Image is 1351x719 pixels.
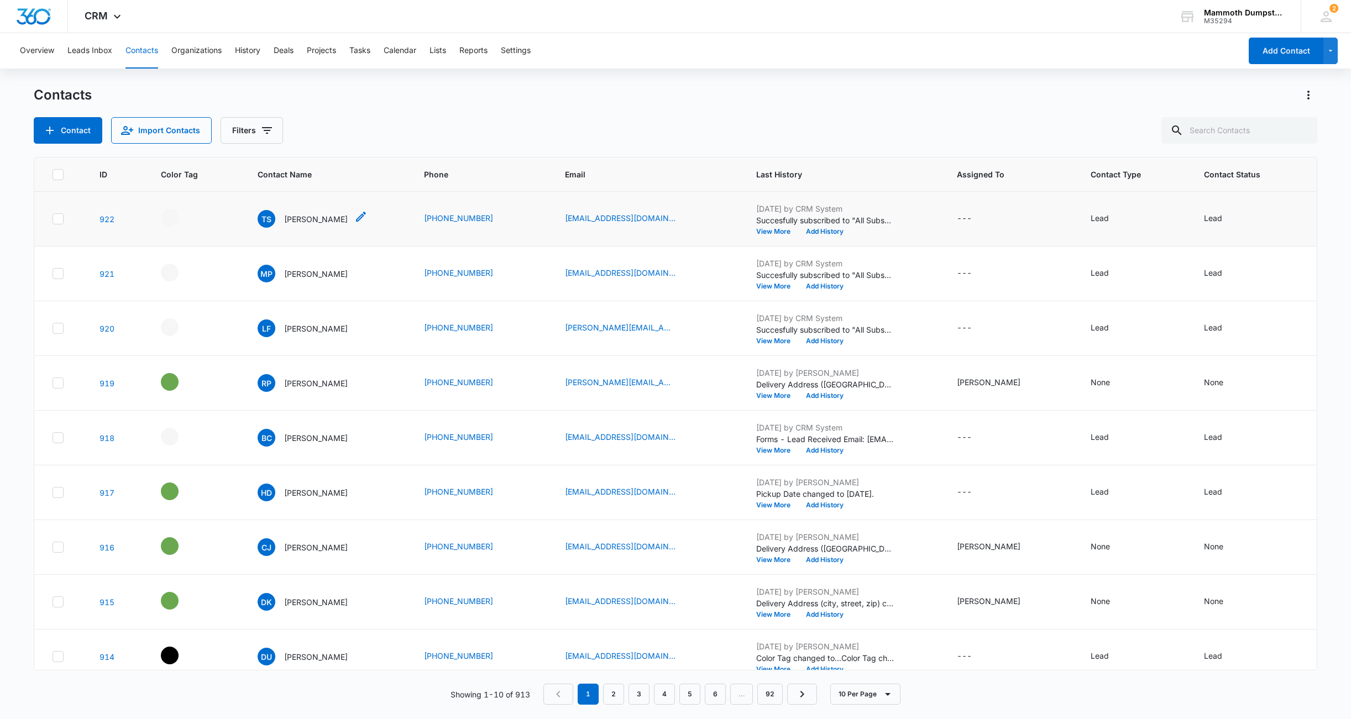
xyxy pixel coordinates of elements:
[258,210,275,228] span: TS
[424,212,513,225] div: Phone - 4026819393 - Select to Edit Field
[424,650,493,662] a: [PHONE_NUMBER]
[756,433,894,445] p: Forms - Lead Received Email: [EMAIL_ADDRESS][DOMAIN_NAME] Phone: [PHONE_NUMBER] Dumpster Size Nee...
[565,212,695,225] div: Email - ts@scgincgc.com - Select to Edit Field
[1329,4,1338,13] span: 2
[1204,595,1243,608] div: Contact Status - None - Select to Edit Field
[161,373,198,391] div: - - Select to Edit Field
[1091,486,1109,497] div: Lead
[284,377,348,389] p: [PERSON_NAME]
[565,486,695,499] div: Email - creativeholly8@yahoo.com - Select to Edit Field
[1204,267,1242,280] div: Contact Status - Lead - Select to Edit Field
[100,269,114,279] a: Navigate to contact details page for Mark Pieloch
[565,322,675,333] a: [PERSON_NAME][EMAIL_ADDRESS][DOMAIN_NAME]
[679,684,700,705] a: Page 5
[34,87,92,103] h1: Contacts
[957,267,992,280] div: Assigned To - - Select to Edit Field
[957,540,1040,554] div: Assigned To - Bryan McCartney - Select to Edit Field
[171,33,222,69] button: Organizations
[161,482,198,500] div: - - Select to Edit Field
[1249,38,1323,64] button: Add Contact
[1204,595,1223,607] div: None
[1204,212,1222,224] div: Lead
[161,537,198,555] div: - - Select to Edit Field
[258,484,368,501] div: Contact Name - Holly Dysart - Select to Edit Field
[424,595,493,607] a: [PHONE_NUMBER]
[565,540,675,552] a: [EMAIL_ADDRESS][DOMAIN_NAME]
[258,265,275,282] span: MP
[1204,650,1222,662] div: Lead
[1329,4,1338,13] div: notifications count
[258,319,275,337] span: LF
[756,214,894,226] p: Succesfully subscribed to "All Subscribers".
[957,486,992,499] div: Assigned To - - Select to Edit Field
[957,169,1048,180] span: Assigned To
[258,538,368,556] div: Contact Name - Chris Johnson - Select to Edit Field
[451,689,530,700] p: Showing 1-10 of 913
[1091,595,1130,608] div: Contact Type - None - Select to Edit Field
[957,322,992,335] div: Assigned To - - Select to Edit Field
[1091,169,1161,180] span: Contact Type
[258,593,368,611] div: Contact Name - Dallas Kramlich - Select to Edit Field
[100,379,114,388] a: Navigate to contact details page for Roxene Powell
[1091,595,1110,607] div: None
[85,10,108,22] span: CRM
[349,33,370,69] button: Tasks
[100,433,114,443] a: Navigate to contact details page for Brandy Clinch
[757,684,783,705] a: Page 92
[756,258,894,269] p: [DATE] by CRM System
[1204,322,1242,335] div: Contact Status - Lead - Select to Edit Field
[424,267,493,279] a: [PHONE_NUMBER]
[67,33,112,69] button: Leads Inbox
[756,652,894,664] p: Color Tag changed to ... Color Tag changed to rgb(0, 0, 0).
[798,502,851,508] button: Add History
[235,33,260,69] button: History
[1204,8,1285,17] div: account name
[100,324,114,333] a: Navigate to contact details page for Lyndsay Fuller
[957,486,972,499] div: ---
[565,212,675,224] a: [EMAIL_ADDRESS][DOMAIN_NAME]
[756,392,798,399] button: View More
[1204,486,1242,499] div: Contact Status - Lead - Select to Edit Field
[1091,322,1129,335] div: Contact Type - Lead - Select to Edit Field
[756,476,894,488] p: [DATE] by [PERSON_NAME]
[957,322,972,335] div: ---
[111,117,212,144] button: Import Contacts
[1204,212,1242,225] div: Contact Status - Lead - Select to Edit Field
[284,596,348,608] p: [PERSON_NAME]
[957,376,1020,388] div: [PERSON_NAME]
[161,647,198,664] div: - - Select to Edit Field
[565,431,695,444] div: Email - sweetcowgirl2003@gmail.com - Select to Edit Field
[161,428,198,445] div: - - Select to Edit Field
[1091,540,1130,554] div: Contact Type - None - Select to Edit Field
[384,33,416,69] button: Calendar
[543,684,817,705] nav: Pagination
[307,33,336,69] button: Projects
[274,33,294,69] button: Deals
[424,376,493,388] a: [PHONE_NUMBER]
[798,283,851,290] button: Add History
[1204,376,1223,388] div: None
[161,318,198,336] div: - - Select to Edit Field
[459,33,488,69] button: Reports
[756,557,798,563] button: View More
[424,267,513,280] div: Phone - 4026131037 - Select to Edit Field
[565,267,675,279] a: [EMAIL_ADDRESS][DOMAIN_NAME]
[284,213,348,225] p: [PERSON_NAME]
[957,650,972,663] div: ---
[100,652,114,662] a: Navigate to contact details page for Deborah Underwood
[20,33,54,69] button: Overview
[756,338,798,344] button: View More
[1204,540,1243,554] div: Contact Status - None - Select to Edit Field
[1091,322,1109,333] div: Lead
[258,593,275,611] span: DK
[957,431,992,444] div: Assigned To - - Select to Edit Field
[565,650,695,663] div: Email - dunderwood@wat.midco.net - Select to Edit Field
[424,595,513,608] div: Phone - 4068490707 - Select to Edit Field
[430,33,446,69] button: Lists
[565,431,675,443] a: [EMAIL_ADDRESS][DOMAIN_NAME]
[258,648,275,665] span: DU
[1091,267,1129,280] div: Contact Type - Lead - Select to Edit Field
[1300,86,1317,104] button: Actions
[284,542,348,553] p: [PERSON_NAME]
[258,429,275,447] span: BC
